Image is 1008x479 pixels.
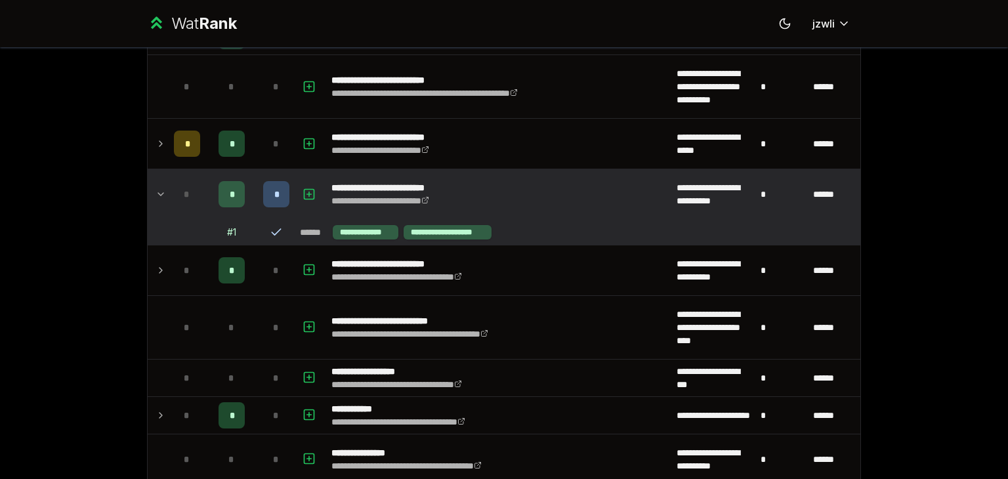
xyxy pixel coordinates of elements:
div: Wat [171,13,237,34]
div: # 1 [227,226,236,239]
button: jzwli [802,12,861,35]
span: Rank [199,14,237,33]
span: jzwli [812,16,835,31]
a: WatRank [147,13,237,34]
